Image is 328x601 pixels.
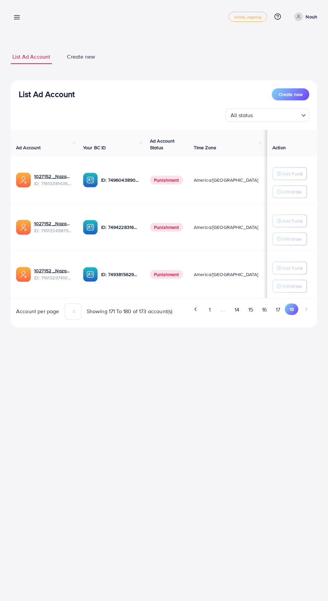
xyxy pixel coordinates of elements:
button: Add Fund [272,167,307,180]
p: Withdraw [282,235,302,243]
span: All status [229,110,254,120]
span: Punishment [150,270,183,279]
p: Withdraw [282,282,302,290]
button: Withdraw [272,280,307,292]
span: ID: 7161329741088243714 [34,274,72,281]
button: Go to page 14 [230,304,244,316]
input: Search for option [255,109,299,120]
p: Nouh [306,13,317,21]
span: America/[GEOGRAPHIC_DATA] [194,271,258,278]
div: <span class='underline'>1027152 _Nazaagency_020</span></br>7161329741088243714 [34,267,72,281]
img: ic-ba-acc.ded83a64.svg [83,173,98,187]
img: ic-ba-acc.ded83a64.svg [83,220,98,235]
span: Ad Account [16,144,41,151]
p: ID: 7493815629208977425 [101,270,139,278]
a: 1027152 _Nazaagency_032 [34,173,72,180]
p: ID: 7496043890580914193 [101,176,139,184]
img: ic-ads-acc.e4c84228.svg [16,267,31,282]
p: Add Fund [282,170,303,178]
span: Action [272,144,286,151]
button: Go to page 17 [271,304,285,316]
span: Punishment [150,223,183,232]
span: Showing 171 To 180 of 173 account(s) [87,308,173,315]
h3: List Ad Account [19,89,75,99]
div: Search for option [226,108,309,122]
div: <span class='underline'>1027152 _Nazaagency_032</span></br>7161338143675858945 [34,173,72,187]
button: Go to previous page [190,304,202,315]
button: Add Fund [272,214,307,227]
span: America/[GEOGRAPHIC_DATA] [194,224,258,231]
span: Account per page [16,308,59,315]
button: Go to page 16 [258,304,271,316]
button: Go to page 1 [204,304,216,316]
span: white_agency [234,15,261,19]
img: ic-ads-acc.e4c84228.svg [16,220,31,235]
span: Ad Account Status [150,138,175,151]
span: ID: 7161338143675858945 [34,180,72,187]
a: white_agency [229,12,267,22]
button: Withdraw [272,233,307,245]
span: Time Zone [194,144,216,151]
p: Add Fund [282,264,303,272]
span: Create new [67,53,95,61]
img: ic-ads-acc.e4c84228.svg [16,173,31,187]
a: Nouh [292,12,317,21]
span: List Ad Account [12,53,50,61]
span: Punishment [150,176,183,184]
span: Your BC ID [83,144,106,151]
span: America/[GEOGRAPHIC_DATA] [194,177,258,183]
button: Go to page 15 [244,304,257,316]
button: Withdraw [272,185,307,198]
div: <span class='underline'>1027152 _Nazaagency_041</span></br>7161334987910971394 [34,220,72,234]
span: ID: 7161334987910971394 [34,227,72,234]
button: Create new [272,88,309,100]
p: Add Fund [282,217,303,225]
a: 1027152 _Nazaagency_020 [34,267,72,274]
p: ID: 7494228316518858759 [101,223,139,231]
a: 1027152 _Nazaagency_041 [34,220,72,227]
span: Create new [278,91,303,98]
button: Go to page 18 [285,304,298,315]
ul: Pagination [169,304,312,316]
p: Withdraw [282,188,302,196]
img: ic-ba-acc.ded83a64.svg [83,267,98,282]
button: Add Fund [272,262,307,274]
